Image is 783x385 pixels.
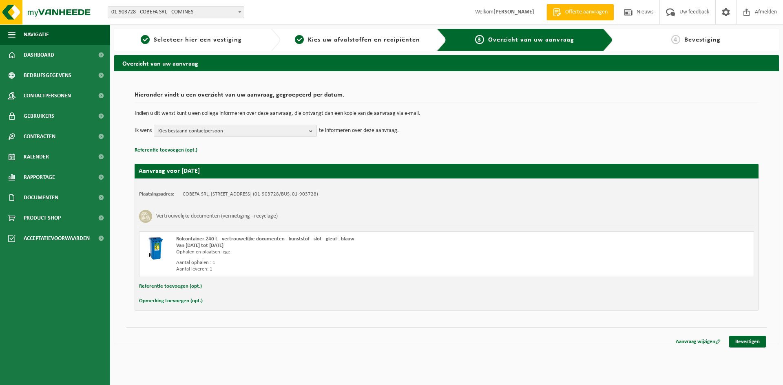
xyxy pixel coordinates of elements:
[141,35,150,44] span: 1
[139,281,202,292] button: Referentie toevoegen (opt.)
[319,125,399,137] p: te informeren over deze aanvraag.
[118,35,264,45] a: 1Selecteer hier een vestiging
[135,145,197,156] button: Referentie toevoegen (opt.)
[158,125,306,137] span: Kies bestaand contactpersoon
[139,168,200,174] strong: Aanvraag voor [DATE]
[156,210,278,223] h3: Vertrouwelijke documenten (vernietiging - recyclage)
[24,45,54,65] span: Dashboard
[176,236,354,242] span: Rolcontainer 240 L - vertrouwelijke documenten - kunststof - slot - gleuf - blauw
[670,336,727,348] a: Aanvraag wijzigen
[546,4,614,20] a: Offerte aanvragen
[493,9,534,15] strong: [PERSON_NAME]
[308,37,420,43] span: Kies uw afvalstoffen en recipiënten
[24,187,58,208] span: Documenten
[144,236,168,260] img: WB-0240-HPE-BE-09.png
[671,35,680,44] span: 4
[24,167,55,187] span: Rapportage
[24,147,49,167] span: Kalender
[108,7,244,18] span: 01-903728 - COBEFA SRL - COMINES
[24,106,54,126] span: Gebruikers
[285,35,431,45] a: 2Kies uw afvalstoffen en recipiënten
[183,191,318,198] td: COBEFA SRL, [STREET_ADDRESS] (01-903728/BUS, 01-903728)
[24,208,61,228] span: Product Shop
[154,37,242,43] span: Selecteer hier een vestiging
[488,37,574,43] span: Overzicht van uw aanvraag
[114,55,779,71] h2: Overzicht van uw aanvraag
[295,35,304,44] span: 2
[108,6,244,18] span: 01-903728 - COBEFA SRL - COMINES
[176,266,479,273] div: Aantal leveren: 1
[135,111,759,117] p: Indien u dit wenst kunt u een collega informeren over deze aanvraag, die ontvangt dan een kopie v...
[24,65,71,86] span: Bedrijfsgegevens
[24,86,71,106] span: Contactpersonen
[139,191,175,197] strong: Plaatsingsadres:
[24,228,90,249] span: Acceptatievoorwaarden
[24,126,55,147] span: Contracten
[135,125,152,137] p: Ik wens
[729,336,766,348] a: Bevestigen
[475,35,484,44] span: 3
[563,8,610,16] span: Offerte aanvragen
[684,37,721,43] span: Bevestiging
[176,260,479,266] div: Aantal ophalen : 1
[135,92,759,103] h2: Hieronder vindt u een overzicht van uw aanvraag, gegroepeerd per datum.
[139,296,203,306] button: Opmerking toevoegen (opt.)
[154,125,317,137] button: Kies bestaand contactpersoon
[24,24,49,45] span: Navigatie
[176,249,479,255] div: Ophalen en plaatsen lege
[176,243,223,248] strong: Van [DATE] tot [DATE]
